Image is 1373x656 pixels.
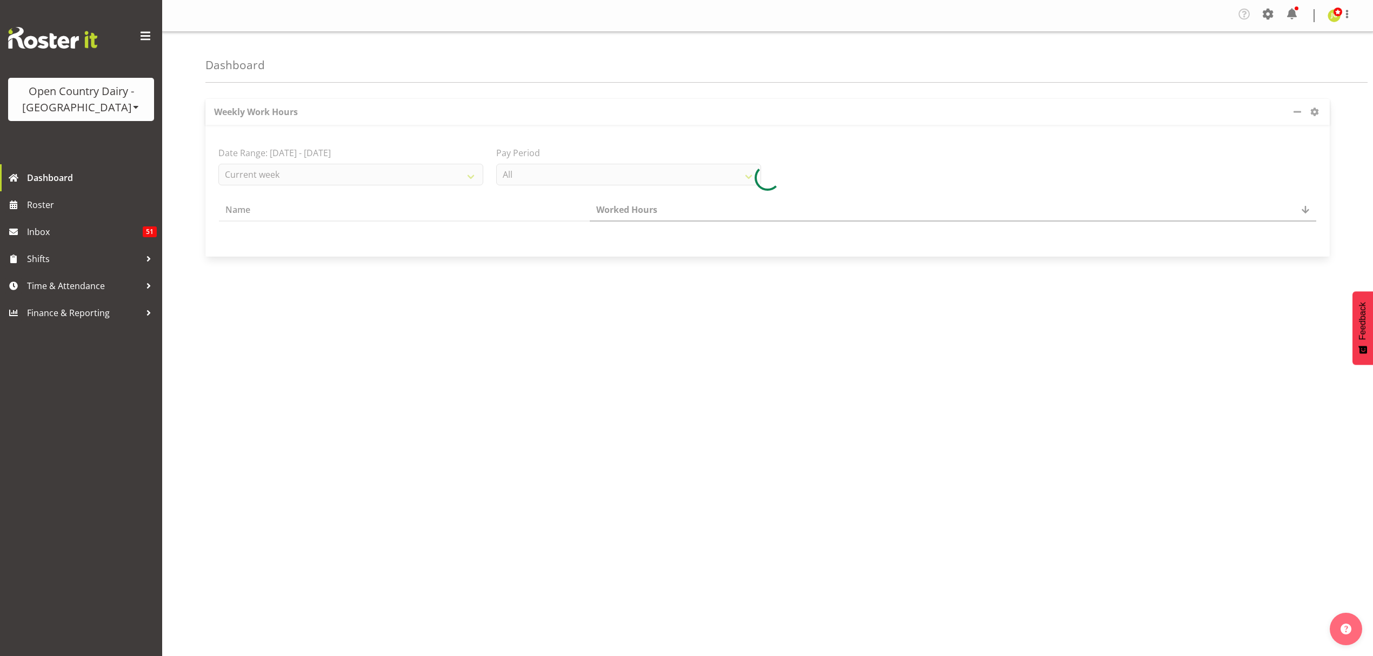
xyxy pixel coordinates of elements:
[143,226,157,237] span: 51
[27,197,157,213] span: Roster
[19,83,143,116] div: Open Country Dairy - [GEOGRAPHIC_DATA]
[1328,9,1341,22] img: jessica-greenwood7429.jpg
[27,251,141,267] span: Shifts
[27,278,141,294] span: Time & Attendance
[27,170,157,186] span: Dashboard
[8,27,97,49] img: Rosterit website logo
[1352,291,1373,365] button: Feedback - Show survey
[1358,302,1368,340] span: Feedback
[205,59,265,71] h4: Dashboard
[27,224,143,240] span: Inbox
[1341,624,1351,634] img: help-xxl-2.png
[27,305,141,321] span: Finance & Reporting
